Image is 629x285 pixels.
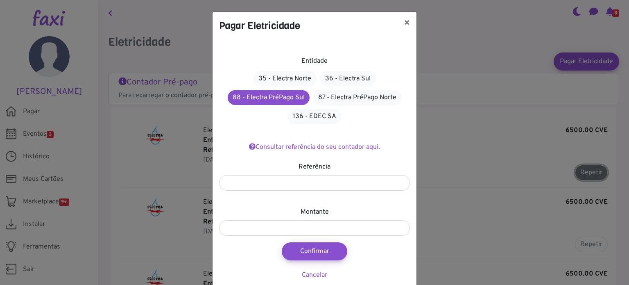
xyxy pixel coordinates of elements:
label: Referência [299,162,330,172]
a: 136 - EDEC SA [287,109,342,124]
button: Confirmar [282,242,347,260]
a: Cancelar [302,271,327,279]
a: 88 - Electra PréPago Sul [228,90,310,105]
h4: Pagar Eletricidade [219,18,300,33]
label: Entidade [301,56,328,66]
a: 35 - Electra Norte [253,71,317,87]
a: Consultar referência do seu contador aqui. [249,143,380,151]
a: 36 - Electra Sul [320,71,376,87]
label: Montante [301,207,329,217]
a: 87 - Electra PréPago Norte [313,90,402,105]
button: × [397,12,416,35]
